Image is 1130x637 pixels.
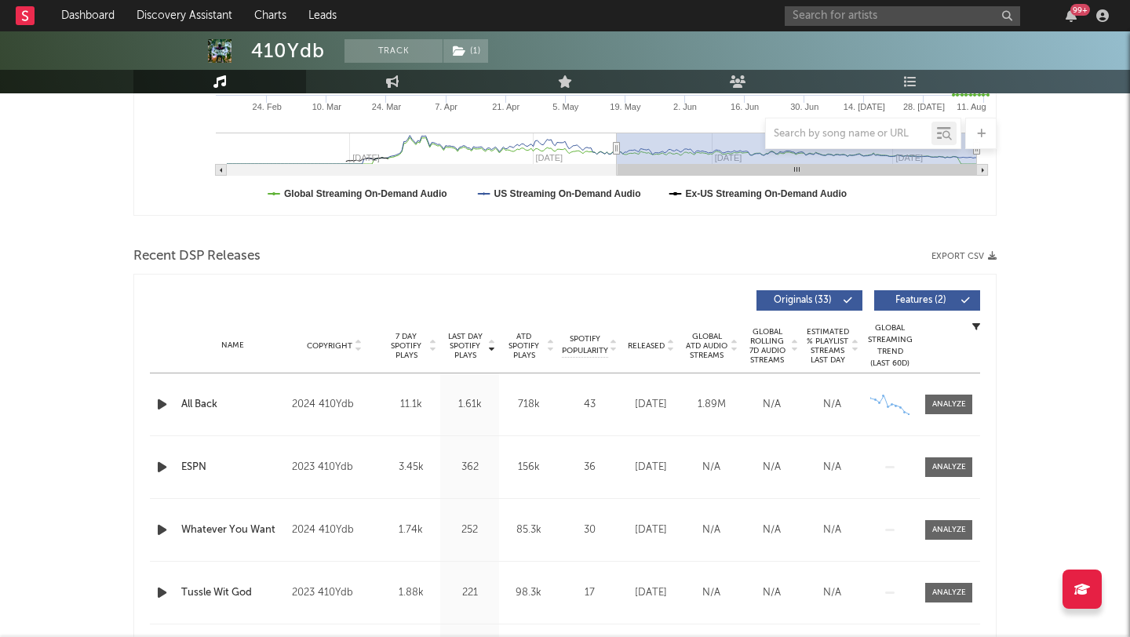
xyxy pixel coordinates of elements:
text: 11. Aug [957,102,986,111]
div: Global Streaming Trend (Last 60D) [866,322,913,369]
div: 17 [562,585,617,601]
div: 2024 410Ydb [292,395,377,414]
div: 98.3k [503,585,554,601]
text: 14. [DATE] [844,102,885,111]
div: 36 [562,460,617,475]
button: (1) [443,39,488,63]
span: Spotify Popularity [562,333,608,357]
button: Features(2) [874,290,980,311]
button: 99+ [1066,9,1077,22]
text: 30. Jun [790,102,818,111]
a: Whatever You Want [181,522,284,538]
text: 7. Apr [435,102,457,111]
text: 24. Feb [253,102,282,111]
div: 85.3k [503,522,554,538]
button: Track [344,39,443,63]
button: Export CSV [931,252,997,261]
div: 2023 410Ydb [292,584,377,602]
div: Name [181,340,284,351]
span: Last Day Spotify Plays [444,332,486,360]
text: 2. Jun [673,102,697,111]
div: 30 [562,522,617,538]
span: 7 Day Spotify Plays [385,332,427,360]
div: 156k [503,460,554,475]
text: 28. [DATE] [903,102,945,111]
div: N/A [685,460,738,475]
div: 99 + [1070,4,1090,16]
div: [DATE] [625,397,677,413]
div: 1.88k [385,585,436,601]
div: N/A [745,460,798,475]
text: 21. Apr [492,102,519,111]
a: Tussle Wit God [181,585,284,601]
div: 252 [444,522,495,538]
text: 5. May [552,102,579,111]
span: Originals ( 33 ) [767,296,839,305]
div: 3.45k [385,460,436,475]
div: 1.74k [385,522,436,538]
span: Features ( 2 ) [884,296,957,305]
div: N/A [806,397,858,413]
button: Originals(33) [756,290,862,311]
div: N/A [685,522,738,538]
text: 19. May [610,102,641,111]
div: N/A [745,397,798,413]
text: US Streaming On-Demand Audio [494,188,641,199]
div: N/A [745,585,798,601]
span: Copyright [307,341,352,351]
a: ESPN [181,460,284,475]
span: ( 1 ) [443,39,489,63]
span: ATD Spotify Plays [503,332,545,360]
div: 718k [503,397,554,413]
div: 1.89M [685,397,738,413]
span: Recent DSP Releases [133,247,261,266]
div: 1.61k [444,397,495,413]
div: N/A [745,522,798,538]
div: 362 [444,460,495,475]
span: Global ATD Audio Streams [685,332,728,360]
div: N/A [685,585,738,601]
div: [DATE] [625,460,677,475]
text: 16. Jun [731,102,759,111]
div: 11.1k [385,397,436,413]
text: 10. Mar [312,102,342,111]
div: N/A [806,585,858,601]
text: Global Streaming On-Demand Audio [284,188,447,199]
div: N/A [806,522,858,538]
div: [DATE] [625,522,677,538]
input: Search for artists [785,6,1020,26]
span: Global Rolling 7D Audio Streams [745,327,789,365]
div: [DATE] [625,585,677,601]
a: All Back [181,397,284,413]
div: N/A [806,460,858,475]
div: 43 [562,397,617,413]
span: Released [628,341,665,351]
text: Ex-US Streaming On-Demand Audio [686,188,847,199]
input: Search by song name or URL [766,128,931,140]
div: 221 [444,585,495,601]
div: 2024 410Ydb [292,521,377,540]
span: Estimated % Playlist Streams Last Day [806,327,849,365]
div: 2023 410Ydb [292,458,377,477]
div: 410Ydb [251,39,325,63]
text: 24. Mar [372,102,402,111]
